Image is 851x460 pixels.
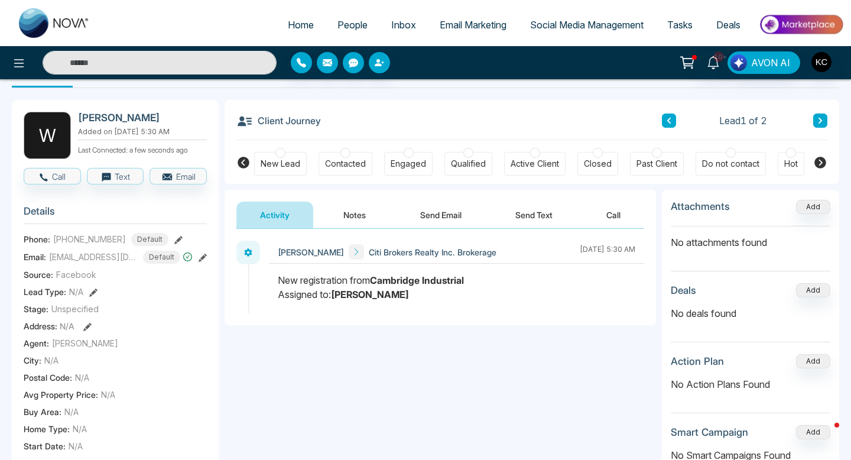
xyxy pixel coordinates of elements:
[702,158,759,170] div: Do not contact
[751,56,790,70] span: AVON AI
[24,112,71,159] div: W
[69,440,83,452] span: N/A
[64,406,79,418] span: N/A
[671,284,696,296] h3: Deals
[440,19,506,31] span: Email Marketing
[325,158,366,170] div: Contacted
[796,283,830,297] button: Add
[530,19,644,31] span: Social Media Management
[24,354,41,367] span: City :
[276,14,326,36] a: Home
[24,168,81,184] button: Call
[278,246,344,258] span: [PERSON_NAME]
[699,51,727,72] a: 10+
[671,226,830,250] p: No attachments found
[87,168,144,184] button: Text
[580,244,635,260] div: [DATE] 5:30 AM
[671,355,724,367] h3: Action Plan
[716,19,740,31] span: Deals
[24,320,74,332] span: Address:
[24,251,46,263] span: Email:
[636,158,677,170] div: Past Client
[75,371,89,384] span: N/A
[60,321,74,331] span: N/A
[131,233,168,246] span: Default
[811,420,839,448] iframe: Intercom live chat
[320,202,389,228] button: Notes
[337,19,368,31] span: People
[236,202,313,228] button: Activity
[236,112,321,129] h3: Client Journey
[24,440,66,452] span: Start Date :
[24,371,72,384] span: Postal Code :
[784,158,798,170] div: Hot
[758,11,844,38] img: Market-place.gif
[326,14,379,36] a: People
[369,246,496,258] span: Citi Brokers Realty Inc. Brokerage
[451,158,486,170] div: Qualified
[796,201,830,211] span: Add
[56,268,96,281] span: Facebook
[796,200,830,214] button: Add
[511,158,559,170] div: Active Client
[671,200,730,212] h3: Attachments
[101,388,115,401] span: N/A
[492,202,576,228] button: Send Text
[671,306,830,320] p: No deals found
[428,14,518,36] a: Email Marketing
[19,8,90,38] img: Nova CRM Logo
[150,168,207,184] button: Email
[391,19,416,31] span: Inbox
[379,14,428,36] a: Inbox
[655,14,704,36] a: Tasks
[78,142,207,156] p: Last Connected: a few seconds ago
[24,406,61,418] span: Buy Area :
[584,158,612,170] div: Closed
[671,377,830,391] p: No Action Plans Found
[143,251,180,264] span: Default
[288,19,314,31] span: Home
[704,14,752,36] a: Deals
[24,233,50,245] span: Phone:
[713,51,724,62] span: 10+
[719,114,767,128] span: Lead 1 of 2
[671,426,748,438] h3: Smart Campaign
[78,112,202,124] h2: [PERSON_NAME]
[52,337,118,349] span: [PERSON_NAME]
[51,303,99,315] span: Unspecified
[24,286,66,298] span: Lead Type:
[583,202,644,228] button: Call
[24,388,98,401] span: Avg Property Price :
[44,354,59,367] span: N/A
[73,423,87,435] span: N/A
[811,52,831,72] img: User Avatar
[518,14,655,36] a: Social Media Management
[730,54,747,71] img: Lead Flow
[261,158,300,170] div: New Lead
[24,205,207,223] h3: Details
[24,337,49,349] span: Agent:
[796,425,830,439] button: Add
[397,202,485,228] button: Send Email
[53,233,126,245] span: [PHONE_NUMBER]
[727,51,800,74] button: AVON AI
[69,286,83,298] span: N/A
[24,268,53,281] span: Source:
[667,19,693,31] span: Tasks
[24,423,70,435] span: Home Type :
[796,354,830,368] button: Add
[78,127,207,137] p: Added on [DATE] 5:30 AM
[391,158,426,170] div: Engaged
[24,303,48,315] span: Stage:
[49,251,138,263] span: [EMAIL_ADDRESS][DOMAIN_NAME]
